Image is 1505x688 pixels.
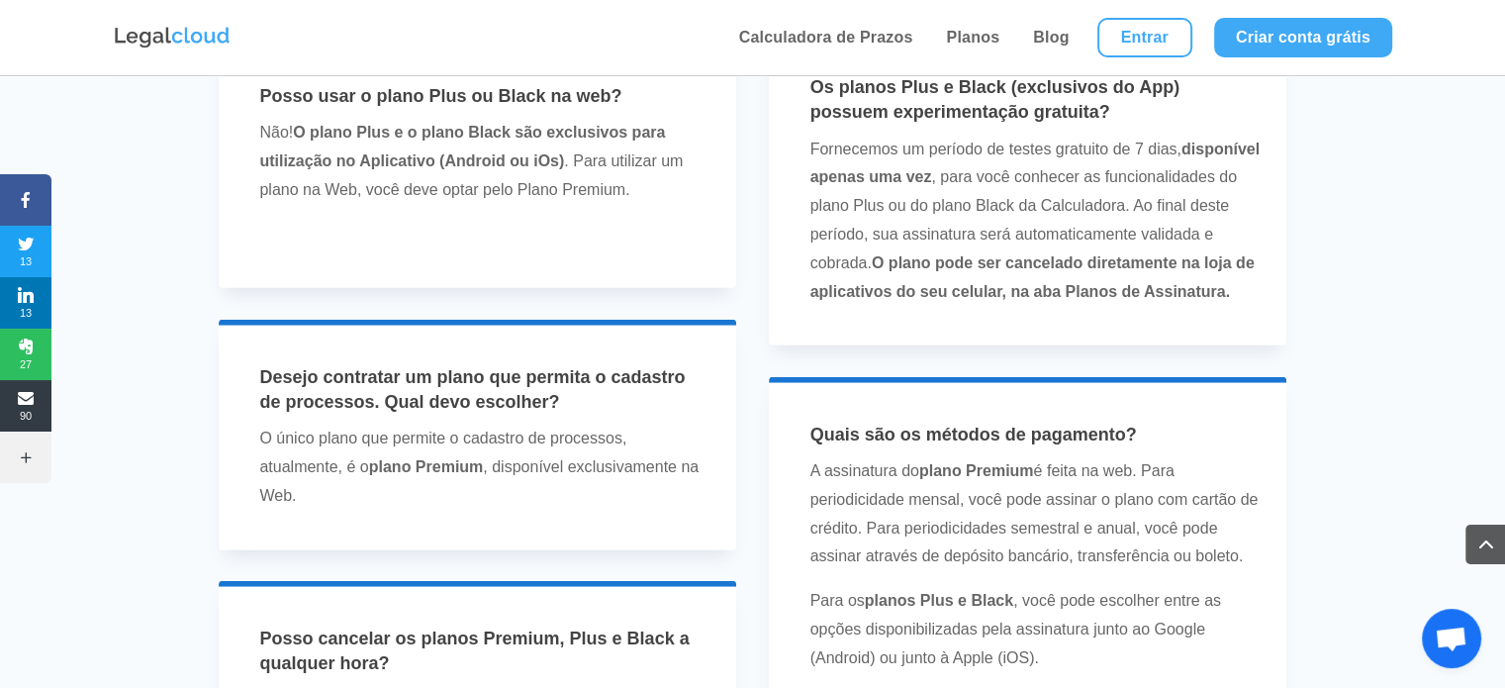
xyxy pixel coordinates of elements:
[259,367,685,412] span: Desejo contratar um plano que permita o cadastro de processos. Qual devo escolher?
[810,425,1137,444] span: Quais são os métodos de pagamento?
[259,629,689,673] span: Posso cancelar os planos Premium, Plus e Black a qualquer hora?
[810,587,1261,672] p: Para os , você pode escolher entre as opções disponibilizadas pela assinatura junto ao Google (An...
[865,592,1013,609] strong: planos Plus e Black
[810,77,1179,122] span: Os planos Plus e Black (exclusivos do App) possuem experimentação gratuita?
[810,457,1261,587] p: A assinatura do é feita na web. Para periodicidade mensal, você pode assinar o plano com cartão d...
[1097,18,1192,57] a: Entrar
[919,462,1034,479] strong: plano Premium
[1422,609,1481,668] a: Bate-papo aberto
[1214,18,1392,57] a: Criar conta grátis
[259,119,709,220] p: Não! . Para utilizar um plano na Web, você deve optar pelo Plano Premium.
[259,124,665,169] b: O plano Plus e o plano Black são exclusivos para utilização no Aplicativo (Android ou iOs)
[259,86,621,106] span: Posso usar o plano Plus ou Black na web?
[810,254,1255,300] strong: O plano pode ser cancelado diretamente na loja de aplicativos do seu celular, na aba Planos de As...
[259,425,709,510] p: O único plano que permite o cadastro de processos, atualmente, é o , disponível exclusivamente na...
[810,136,1261,307] p: Fornecemos um período de testes gratuito de 7 dias, , para você conhecer as funcionalidades do pl...
[369,458,484,475] strong: plano Premium
[113,25,232,50] img: Logo da Legalcloud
